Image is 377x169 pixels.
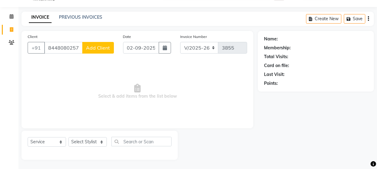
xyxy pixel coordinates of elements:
[82,42,114,54] button: Add Client
[28,42,45,54] button: +91
[29,12,52,23] a: INVOICE
[264,62,289,69] div: Card on file:
[123,34,131,39] label: Date
[264,54,288,60] div: Total Visits:
[264,80,278,87] div: Points:
[264,36,278,42] div: Name:
[306,14,341,24] button: Create New
[28,61,247,122] span: Select & add items from the list below
[59,14,102,20] a: PREVIOUS INVOICES
[44,42,83,54] input: Search by Name/Mobile/Email/Code
[111,137,172,146] input: Search or Scan
[28,34,37,39] label: Client
[264,45,291,51] div: Membership:
[180,34,207,39] label: Invoice Number
[344,14,365,24] button: Save
[86,45,110,51] span: Add Client
[264,71,285,78] div: Last Visit:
